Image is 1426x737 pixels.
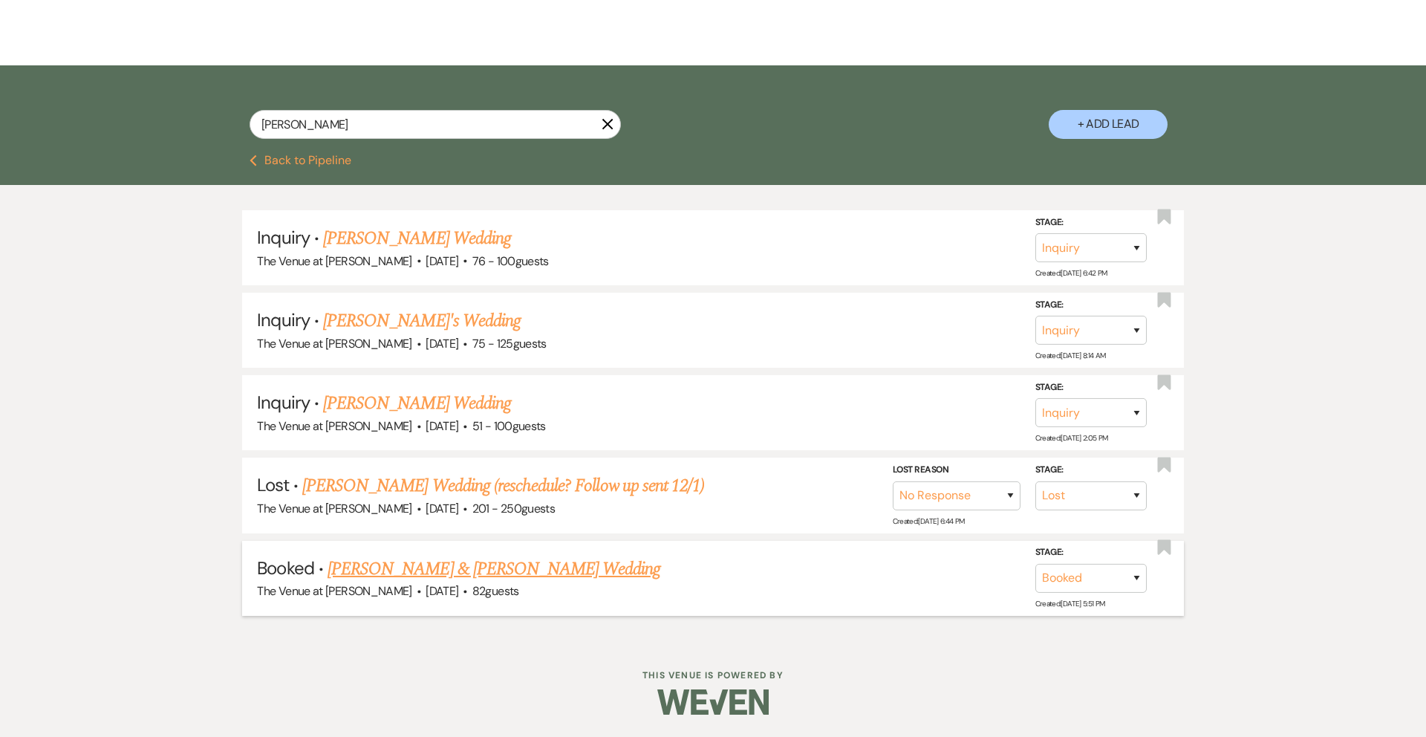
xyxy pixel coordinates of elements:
input: Search by name, event date, email address or phone number [250,110,621,139]
span: Created: [DATE] 6:44 PM [893,516,965,526]
span: Created: [DATE] 8:14 AM [1035,351,1106,360]
a: [PERSON_NAME] & [PERSON_NAME] Wedding [328,556,660,582]
span: The Venue at [PERSON_NAME] [257,501,411,516]
span: [DATE] [426,583,458,599]
span: Created: [DATE] 5:51 PM [1035,599,1105,608]
button: + Add Lead [1049,110,1168,139]
span: 82 guests [472,583,519,599]
span: [DATE] [426,253,458,269]
label: Stage: [1035,462,1147,478]
span: 201 - 250 guests [472,501,555,516]
label: Stage: [1035,380,1147,396]
label: Stage: [1035,214,1147,230]
span: Inquiry [257,308,309,331]
span: 76 - 100 guests [472,253,549,269]
span: Inquiry [257,391,309,414]
span: The Venue at [PERSON_NAME] [257,253,411,269]
label: Stage: [1035,545,1147,561]
span: [DATE] [426,418,458,434]
span: Inquiry [257,226,309,249]
span: Booked [257,556,313,579]
span: Created: [DATE] 6:42 PM [1035,268,1107,278]
span: [DATE] [426,501,458,516]
span: 51 - 100 guests [472,418,546,434]
span: 75 - 125 guests [472,336,547,351]
button: Back to Pipeline [250,155,351,166]
img: Weven Logo [657,676,769,728]
label: Lost Reason [893,462,1020,478]
a: [PERSON_NAME] Wedding [323,390,511,417]
span: The Venue at [PERSON_NAME] [257,583,411,599]
span: The Venue at [PERSON_NAME] [257,336,411,351]
label: Stage: [1035,297,1147,314]
span: Created: [DATE] 2:05 PM [1035,433,1108,443]
a: [PERSON_NAME]'s Wedding [323,308,521,334]
a: [PERSON_NAME] Wedding [323,225,511,252]
a: [PERSON_NAME] Wedding (reschedule? Follow up sent 12/1) [302,473,704,499]
span: The Venue at [PERSON_NAME] [257,418,411,434]
span: Lost [257,473,288,496]
span: [DATE] [426,336,458,351]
